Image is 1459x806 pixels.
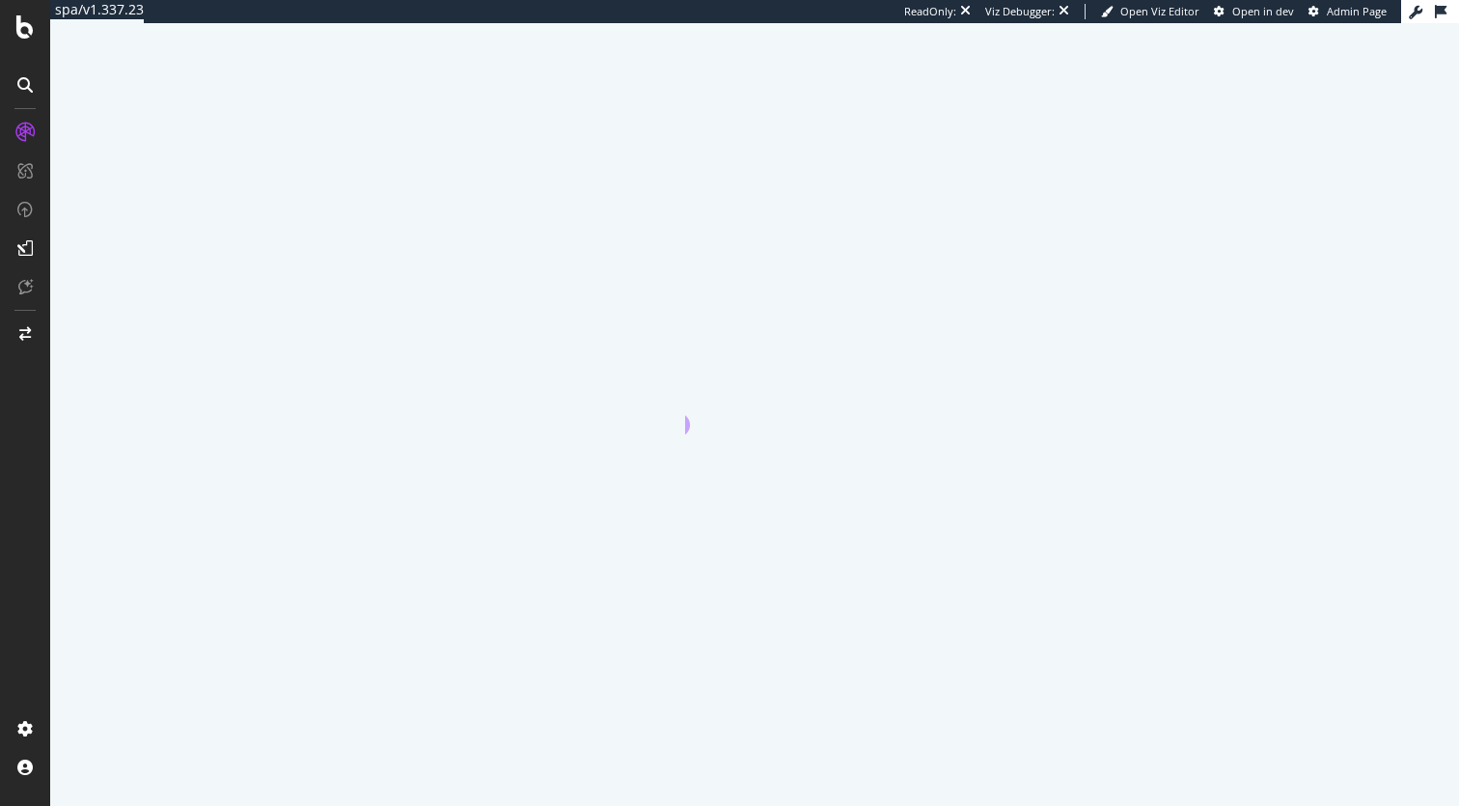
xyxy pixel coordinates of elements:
[1101,4,1199,19] a: Open Viz Editor
[685,365,824,434] div: animation
[904,4,956,19] div: ReadOnly:
[1232,4,1294,18] span: Open in dev
[985,4,1055,19] div: Viz Debugger:
[1214,4,1294,19] a: Open in dev
[1327,4,1387,18] span: Admin Page
[1308,4,1387,19] a: Admin Page
[1120,4,1199,18] span: Open Viz Editor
